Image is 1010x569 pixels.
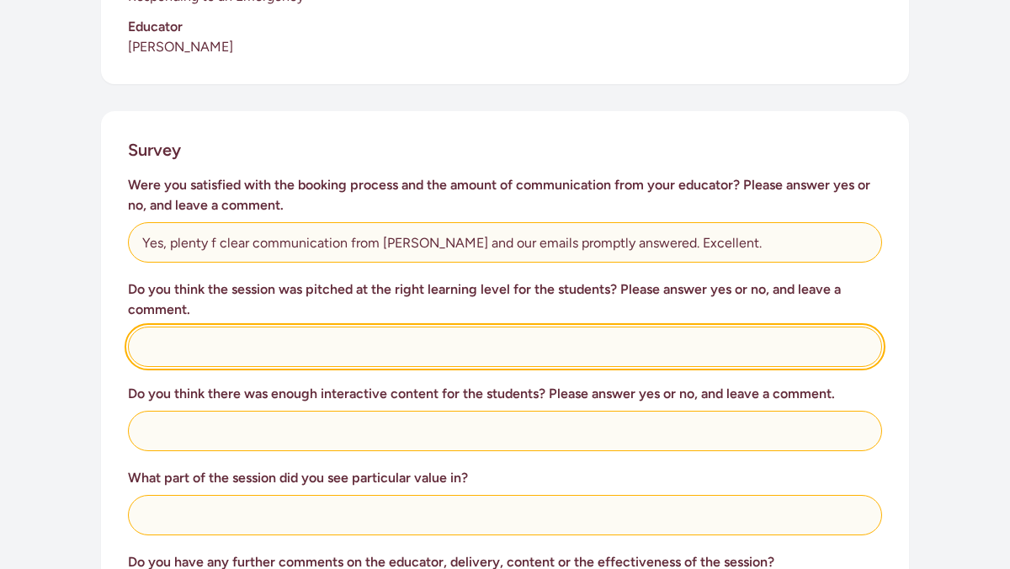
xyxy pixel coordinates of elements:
h2: Survey [128,138,181,162]
h3: What part of the session did you see particular value in? [128,468,882,488]
p: [PERSON_NAME] [128,37,882,57]
h3: Do you think there was enough interactive content for the students? Please answer yes or no, and ... [128,384,882,404]
h3: Were you satisfied with the booking process and the amount of communication from your educator? P... [128,175,882,215]
h3: Do you think the session was pitched at the right learning level for the students? Please answer ... [128,279,882,320]
h3: Educator [128,17,882,37]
